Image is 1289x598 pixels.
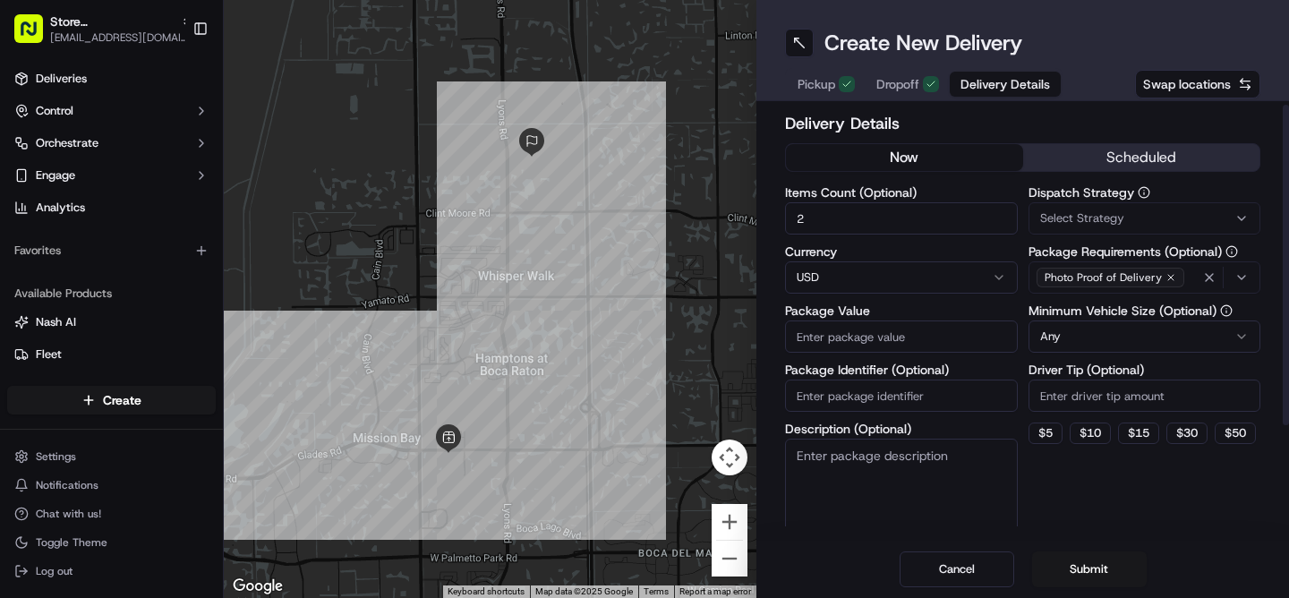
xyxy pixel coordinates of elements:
[1029,304,1261,317] label: Minimum Vehicle Size (Optional)
[36,200,85,216] span: Analytics
[36,167,75,184] span: Engage
[14,314,209,330] a: Nash AI
[126,303,217,317] a: Powered byPylon
[50,30,193,45] button: [EMAIL_ADDRESS][DOMAIN_NAME]
[1143,75,1231,93] span: Swap locations
[50,13,174,30] button: Store [GEOGRAPHIC_DATA] (Just Salad)
[304,176,326,198] button: Start new chat
[36,564,73,578] span: Log out
[1220,304,1233,317] button: Minimum Vehicle Size (Optional)
[7,236,216,265] div: Favorites
[7,97,216,125] button: Control
[36,507,101,521] span: Chat with us!
[7,129,216,158] button: Orchestrate
[18,72,326,100] p: Welcome 👋
[1023,144,1260,171] button: scheduled
[228,575,287,598] a: Open this area in Google Maps (opens a new window)
[18,18,54,54] img: Nash
[1032,551,1147,587] button: Submit
[61,171,294,189] div: Start new chat
[36,103,73,119] span: Control
[36,260,137,278] span: Knowledge Base
[1138,186,1150,199] button: Dispatch Strategy
[7,444,216,469] button: Settings
[7,473,216,498] button: Notifications
[535,586,633,596] span: Map data ©2025 Google
[18,171,50,203] img: 1736555255976-a54dd68f-1ca7-489b-9aae-adbdc363a1c4
[785,186,1018,199] label: Items Count (Optional)
[47,115,322,134] input: Got a question? Start typing here...
[1029,423,1063,444] button: $5
[7,279,216,308] div: Available Products
[1215,423,1256,444] button: $50
[7,161,216,190] button: Engage
[1029,202,1261,235] button: Select Strategy
[1029,245,1261,258] label: Package Requirements (Optional)
[36,449,76,464] span: Settings
[785,304,1018,317] label: Package Value
[1029,380,1261,412] input: Enter driver tip amount
[712,504,747,540] button: Zoom in
[144,252,295,285] a: 💻API Documentation
[11,252,144,285] a: 📗Knowledge Base
[644,586,669,596] a: Terms (opens in new tab)
[7,7,185,50] button: Store [GEOGRAPHIC_DATA] (Just Salad)[EMAIL_ADDRESS][DOMAIN_NAME]
[228,575,287,598] img: Google
[7,386,216,414] button: Create
[712,541,747,577] button: Zoom out
[151,261,166,276] div: 💻
[7,530,216,555] button: Toggle Theme
[1118,423,1159,444] button: $15
[712,440,747,475] button: Map camera controls
[448,585,525,598] button: Keyboard shortcuts
[1029,186,1261,199] label: Dispatch Strategy
[7,340,216,369] button: Fleet
[36,71,87,87] span: Deliveries
[7,193,216,222] a: Analytics
[61,189,226,203] div: We're available if you need us!
[7,501,216,526] button: Chat with us!
[785,363,1018,376] label: Package Identifier (Optional)
[1045,270,1162,285] span: Photo Proof of Delivery
[7,64,216,93] a: Deliveries
[785,202,1018,235] input: Enter number of items
[1225,245,1238,258] button: Package Requirements (Optional)
[824,29,1022,57] h1: Create New Delivery
[785,423,1018,435] label: Description (Optional)
[169,260,287,278] span: API Documentation
[798,75,835,93] span: Pickup
[786,144,1023,171] button: now
[1040,210,1124,226] span: Select Strategy
[103,391,141,409] span: Create
[900,551,1014,587] button: Cancel
[7,559,216,584] button: Log out
[36,135,98,151] span: Orchestrate
[1135,70,1260,98] button: Swap locations
[1029,261,1261,294] button: Photo Proof of Delivery
[36,314,76,330] span: Nash AI
[1070,423,1111,444] button: $10
[785,320,1018,353] input: Enter package value
[36,346,62,363] span: Fleet
[178,303,217,317] span: Pylon
[1029,363,1261,376] label: Driver Tip (Optional)
[1166,423,1208,444] button: $30
[679,586,751,596] a: Report a map error
[785,111,1260,136] h2: Delivery Details
[36,535,107,550] span: Toggle Theme
[960,75,1050,93] span: Delivery Details
[18,261,32,276] div: 📗
[14,346,209,363] a: Fleet
[36,478,98,492] span: Notifications
[7,308,216,337] button: Nash AI
[876,75,919,93] span: Dropoff
[785,245,1018,258] label: Currency
[785,380,1018,412] input: Enter package identifier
